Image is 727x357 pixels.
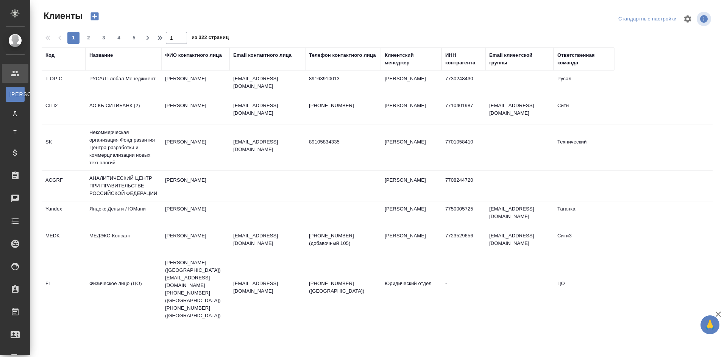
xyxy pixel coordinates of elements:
[128,32,140,44] button: 5
[554,201,614,228] td: Таганка
[616,13,679,25] div: split button
[42,10,83,22] span: Клиенты
[161,255,229,323] td: [PERSON_NAME] ([GEOGRAPHIC_DATA]) [EMAIL_ADDRESS][DOMAIN_NAME] [PHONE_NUMBER] ([GEOGRAPHIC_DATA])...
[86,228,161,255] td: МЕДЭКС-Консалт
[86,201,161,228] td: Яндекс Деньги / ЮМани
[6,125,25,140] a: Т
[700,315,719,334] button: 🙏
[86,171,161,201] td: АНАЛИТИЧЕСКИЙ ЦЕНТР ПРИ ПРАВИТЕЛЬСТВЕ РОССИЙСКОЙ ФЕДЕРАЦИИ
[9,109,21,117] span: Д
[86,125,161,170] td: Некоммерческая организация Фонд развития Центра разработки и коммерциализации новых технологий
[381,98,442,125] td: [PERSON_NAME]
[86,98,161,125] td: АО КБ СИТИБАНК (2)
[86,276,161,302] td: Физическое лицо (ЦО)
[165,51,222,59] div: ФИО контактного лица
[385,51,438,67] div: Клиентский менеджер
[381,276,442,302] td: Юридический отдел
[128,34,140,42] span: 5
[485,98,554,125] td: [EMAIL_ADDRESS][DOMAIN_NAME]
[42,134,86,161] td: SK
[42,98,86,125] td: CITI2
[42,276,86,302] td: FL
[161,134,229,161] td: [PERSON_NAME]
[161,173,229,199] td: [PERSON_NAME]
[161,71,229,98] td: [PERSON_NAME]
[113,34,125,42] span: 4
[98,34,110,42] span: 3
[233,138,301,153] p: [EMAIL_ADDRESS][DOMAIN_NAME]
[42,228,86,255] td: MEDK
[6,87,25,102] a: [PERSON_NAME]
[554,228,614,255] td: Сити3
[233,280,301,295] p: [EMAIL_ADDRESS][DOMAIN_NAME]
[113,32,125,44] button: 4
[381,228,442,255] td: [PERSON_NAME]
[309,51,376,59] div: Телефон контактного лица
[554,71,614,98] td: Русал
[83,34,95,42] span: 2
[442,173,485,199] td: 7708244720
[442,71,485,98] td: 7730248430
[381,134,442,161] td: [PERSON_NAME]
[445,51,482,67] div: ИНН контрагента
[697,12,713,26] span: Посмотреть информацию
[557,51,610,67] div: Ответственная команда
[161,98,229,125] td: [PERSON_NAME]
[489,51,550,67] div: Email клиентской группы
[442,228,485,255] td: 7723529656
[309,232,377,247] p: [PHONE_NUMBER] (добавочный 105)
[233,75,301,90] p: [EMAIL_ADDRESS][DOMAIN_NAME]
[442,201,485,228] td: 7750005725
[309,75,377,83] p: 89163910013
[233,232,301,247] p: [EMAIL_ADDRESS][DOMAIN_NAME]
[89,51,113,59] div: Название
[42,71,86,98] td: T-OP-C
[6,106,25,121] a: Д
[381,201,442,228] td: [PERSON_NAME]
[442,276,485,302] td: -
[9,128,21,136] span: Т
[381,71,442,98] td: [PERSON_NAME]
[86,71,161,98] td: РУСАЛ Глобал Менеджмент
[554,134,614,161] td: Технический
[554,98,614,125] td: Сити
[45,51,55,59] div: Код
[485,201,554,228] td: [EMAIL_ADDRESS][DOMAIN_NAME]
[381,173,442,199] td: [PERSON_NAME]
[9,90,21,98] span: [PERSON_NAME]
[704,317,716,333] span: 🙏
[233,51,292,59] div: Email контактного лица
[86,10,104,23] button: Создать
[42,173,86,199] td: ACGRF
[233,102,301,117] p: [EMAIL_ADDRESS][DOMAIN_NAME]
[192,33,229,44] span: из 322 страниц
[554,276,614,302] td: ЦО
[42,201,86,228] td: Yandex
[309,280,377,295] p: [PHONE_NUMBER] ([GEOGRAPHIC_DATA])
[679,10,697,28] span: Настроить таблицу
[442,134,485,161] td: 7701058410
[485,228,554,255] td: [EMAIL_ADDRESS][DOMAIN_NAME]
[98,32,110,44] button: 3
[309,138,377,146] p: 89105834335
[161,201,229,228] td: [PERSON_NAME]
[83,32,95,44] button: 2
[309,102,377,109] p: [PHONE_NUMBER]
[442,98,485,125] td: 7710401987
[161,228,229,255] td: [PERSON_NAME]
